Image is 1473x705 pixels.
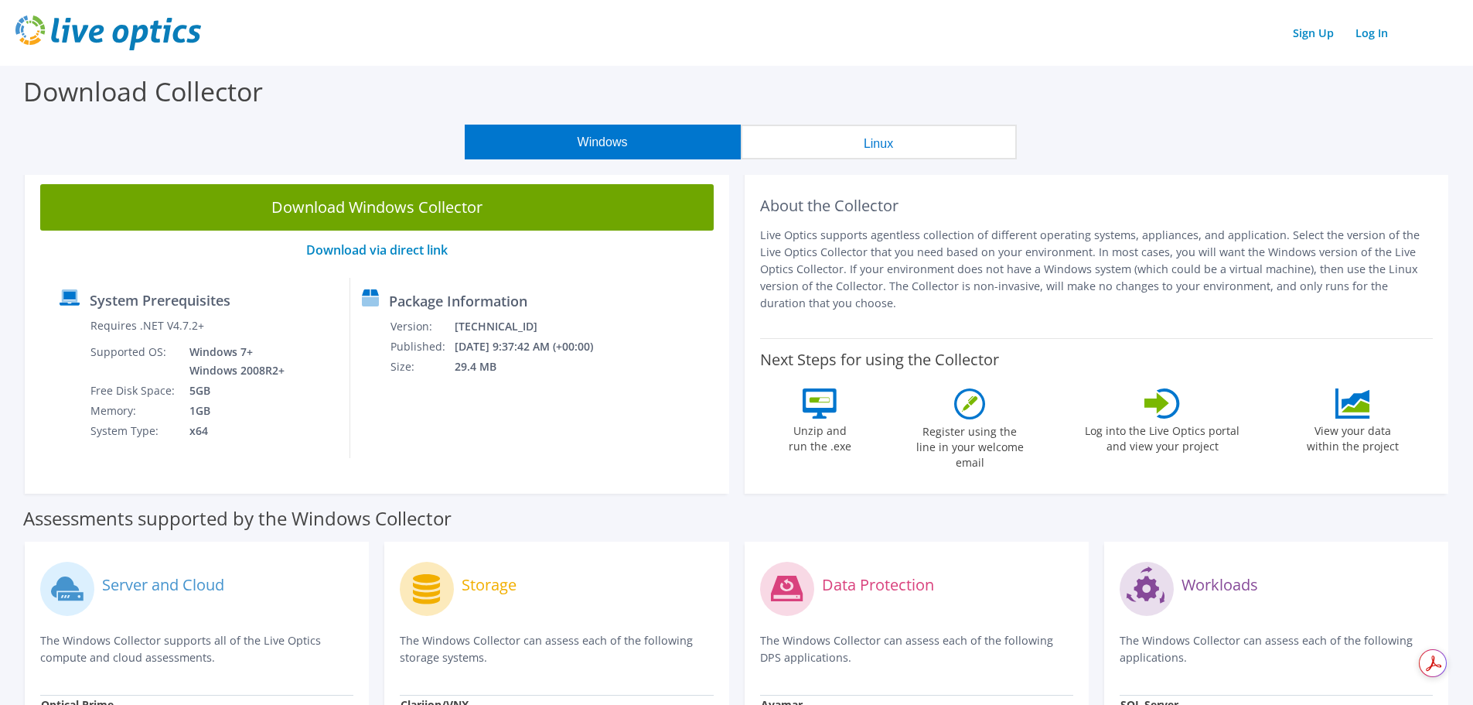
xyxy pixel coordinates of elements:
[389,293,527,309] label: Package Information
[40,632,353,666] p: The Windows Collector supports all of the Live Optics compute and cloud assessments.
[912,419,1028,471] label: Register using the line in your welcome email
[1348,22,1396,44] a: Log In
[178,381,288,401] td: 5GB
[1181,577,1258,593] label: Workloads
[15,15,201,50] img: live_optics_svg.svg
[760,632,1073,666] p: The Windows Collector can assess each of the following DPS applications.
[90,401,178,421] td: Memory:
[760,197,1434,215] h2: About the Collector
[1285,22,1342,44] a: Sign Up
[390,317,454,337] td: Version:
[90,342,178,381] td: Supported OS:
[784,419,855,454] label: Unzip and run the .exe
[822,577,934,593] label: Data Protection
[178,342,288,381] td: Windows 7+ Windows 2008R2+
[454,317,614,337] td: [TECHNICAL_ID]
[390,337,454,357] td: Published:
[102,577,224,593] label: Server and Cloud
[306,241,448,258] a: Download via direct link
[178,421,288,441] td: x64
[400,632,713,666] p: The Windows Collector can assess each of the following storage systems.
[760,227,1434,312] p: Live Optics supports agentless collection of different operating systems, appliances, and applica...
[741,125,1017,159] button: Linux
[454,357,614,377] td: 29.4 MB
[178,401,288,421] td: 1GB
[23,511,452,526] label: Assessments supported by the Windows Collector
[390,357,454,377] td: Size:
[90,318,204,334] label: Requires .NET V4.7.2+
[1120,632,1433,666] p: The Windows Collector can assess each of the following applications.
[90,381,178,401] td: Free Disk Space:
[90,421,178,441] td: System Type:
[760,351,999,369] label: Next Steps for using the Collector
[40,184,714,231] a: Download Windows Collector
[462,577,517,593] label: Storage
[23,74,263,109] label: Download Collector
[465,125,741,159] button: Windows
[90,293,230,308] label: System Prerequisites
[1297,419,1408,454] label: View your data within the project
[1084,419,1240,454] label: Log into the Live Optics portal and view your project
[454,337,614,357] td: [DATE] 9:37:42 AM (+00:00)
